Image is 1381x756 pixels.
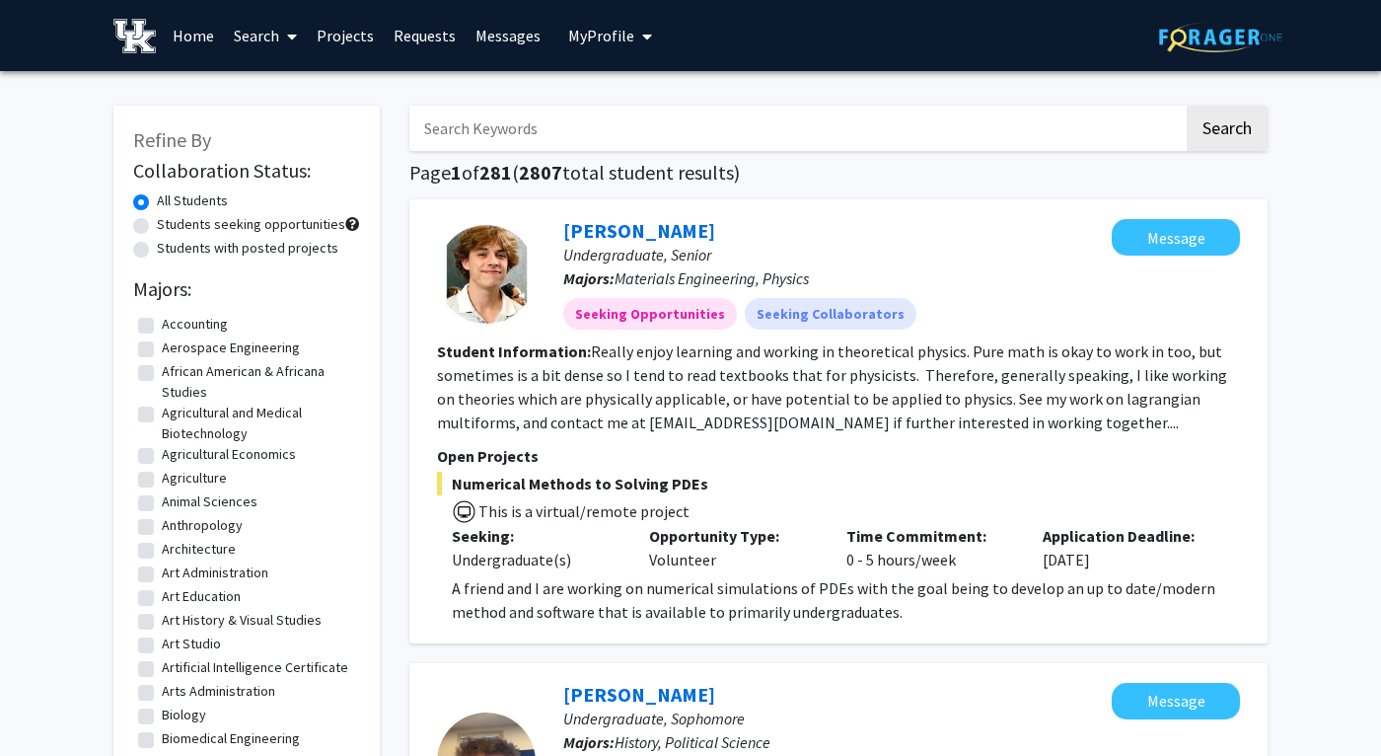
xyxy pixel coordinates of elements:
p: Application Deadline: [1043,524,1210,548]
label: Art Education [162,586,241,607]
a: Requests [384,1,466,70]
label: Biomedical Engineering [162,728,300,749]
label: Artificial Intelligence Certificate [162,657,348,678]
b: Majors: [563,268,615,288]
mat-chip: Seeking Opportunities [563,298,737,330]
label: Architecture [162,539,236,560]
a: Messages [466,1,550,70]
iframe: Chat [15,667,84,741]
span: This is a virtual/remote project [476,501,690,521]
div: Volunteer [634,524,832,571]
b: Majors: [563,732,615,752]
button: Search [1187,106,1268,151]
img: University of Kentucky Logo [113,19,156,53]
button: Message Gabriel Suarez [1112,219,1240,256]
label: Agriculture [162,468,227,489]
label: Art Administration [162,563,268,583]
button: Message Reece Harris [1112,683,1240,719]
p: Opportunity Type: [649,524,817,548]
span: Numerical Methods to Solving PDEs [437,472,1240,495]
span: History, Political Science [615,732,770,752]
a: [PERSON_NAME] [563,682,715,707]
a: Projects [307,1,384,70]
span: Materials Engineering, Physics [615,268,809,288]
label: Agricultural Economics [162,444,296,465]
label: Art Studio [162,634,221,654]
mat-chip: Seeking Collaborators [745,298,916,330]
label: Accounting [162,314,228,335]
span: 2807 [519,160,562,185]
div: Undergraduate(s) [452,548,619,571]
label: Agricultural and Medical Biotechnology [162,403,355,444]
fg-read-more: Really enjoy learning and working in theoretical physics. Pure math is okay to work in too, but s... [437,341,1227,432]
div: [DATE] [1028,524,1225,571]
b: Student Information: [437,341,591,361]
p: Seeking: [452,524,619,548]
label: Biology [162,705,206,725]
a: [PERSON_NAME] [563,218,715,243]
h1: Page of ( total student results) [409,161,1268,185]
h2: Majors: [133,277,360,301]
span: My Profile [568,26,634,45]
p: Time Commitment: [846,524,1014,548]
span: 281 [479,160,512,185]
label: Anthropology [162,515,243,536]
label: Students seeking opportunities [157,214,345,235]
span: 1 [451,160,462,185]
label: Students with posted projects [157,238,338,259]
p: A friend and I are working on numerical simulations of PDEs with the goal being to develop an up ... [452,576,1240,624]
label: Animal Sciences [162,491,257,512]
label: All Students [157,190,228,211]
label: Art History & Visual Studies [162,610,322,631]
a: Search [224,1,307,70]
span: Undergraduate, Senior [563,245,711,265]
span: Undergraduate, Sophomore [563,709,745,728]
a: Home [163,1,224,70]
span: Refine By [133,127,211,152]
label: African American & Africana Studies [162,361,355,403]
img: ForagerOne Logo [1159,22,1282,52]
label: Arts Administration [162,681,275,702]
label: Aerospace Engineering [162,338,300,358]
span: Open Projects [437,446,539,466]
h2: Collaboration Status: [133,159,360,183]
div: 0 - 5 hours/week [832,524,1029,571]
input: Search Keywords [409,106,1184,151]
